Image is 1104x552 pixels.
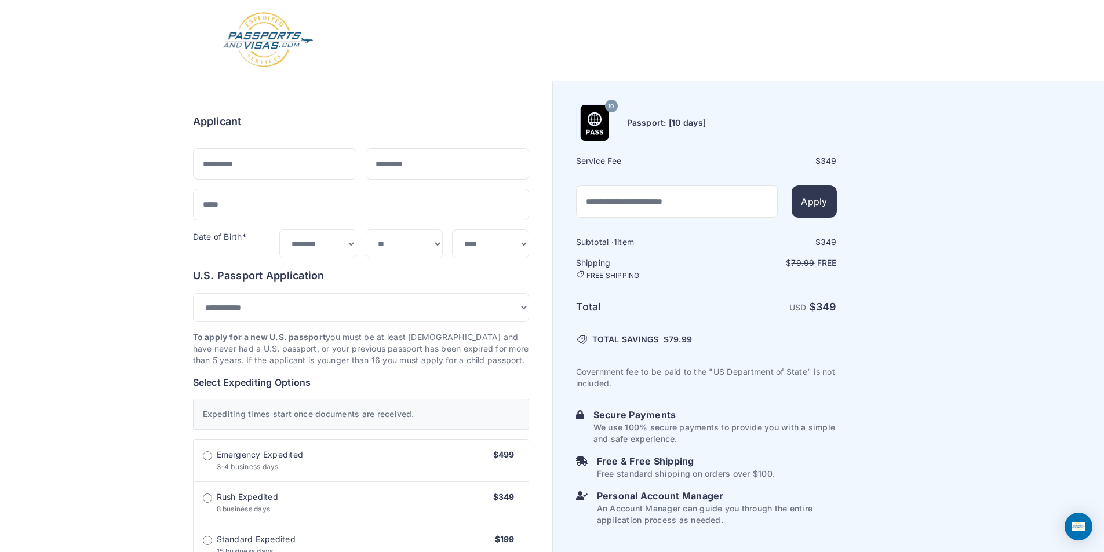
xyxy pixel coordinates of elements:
[708,257,837,269] p: $
[816,301,837,313] span: 349
[597,468,775,480] p: Free standard shipping on orders over $100.
[217,505,271,513] span: 8 business days
[597,489,837,503] h6: Personal Account Manager
[193,399,529,430] div: Expediting times start once documents are received.
[664,334,692,345] span: $
[593,422,837,445] p: We use 100% secure payments to provide you with a simple and safe experience.
[627,117,706,129] h6: Passport: [10 days]
[576,299,705,315] h6: Total
[821,237,837,247] span: 349
[1065,513,1092,540] div: Open Intercom Messenger
[593,408,837,422] h6: Secure Payments
[669,334,692,344] span: 79.99
[193,332,326,342] strong: To apply for a new U.S. passport
[495,534,515,544] span: $199
[576,155,705,167] h6: Service Fee
[614,237,617,247] span: 1
[493,492,515,502] span: $349
[217,491,278,503] span: Rush Expedited
[217,462,279,471] span: 3-4 business days
[817,258,837,268] span: Free
[789,302,807,312] span: USD
[217,533,296,545] span: Standard Expedited
[708,155,837,167] div: $
[193,268,529,284] h6: U.S. Passport Application
[193,114,242,130] h6: Applicant
[217,449,304,460] span: Emergency Expedited
[792,185,836,218] button: Apply
[791,258,814,268] span: 79.99
[597,454,775,468] h6: Free & Free Shipping
[809,301,837,313] strong: $
[193,375,529,389] h6: Select Expediting Options
[222,12,314,69] img: Logo
[586,271,640,280] span: FREE SHIPPING
[592,334,659,345] span: TOTAL SAVINGS
[193,331,529,366] p: you must be at least [DEMOGRAPHIC_DATA] and have never had a U.S. passport, or your previous pass...
[821,156,837,166] span: 349
[597,503,837,526] p: An Account Manager can guide you through the entire application process as needed.
[577,105,613,141] img: Product Name
[576,236,705,248] h6: Subtotal · item
[493,449,515,459] span: $499
[193,232,246,242] label: Date of Birth*
[608,99,614,114] span: 10
[576,257,705,280] h6: Shipping
[576,366,837,389] p: Government fee to be paid to the "US Department of State" is not included.
[708,236,837,248] div: $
